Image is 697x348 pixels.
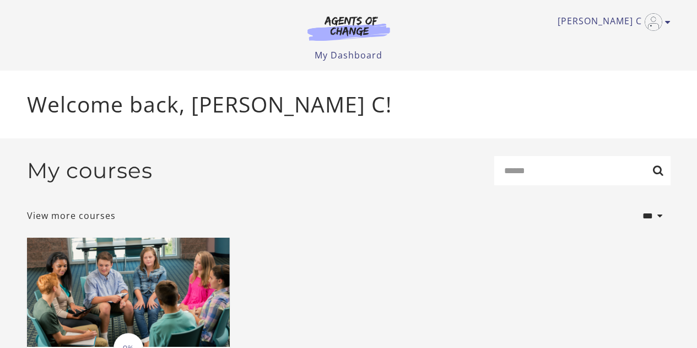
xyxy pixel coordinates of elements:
h2: My courses [27,158,153,184]
a: View more courses [27,209,116,222]
a: Toggle menu [558,13,665,31]
p: Welcome back, [PERSON_NAME] C! [27,88,671,121]
img: Agents of Change Logo [296,15,402,41]
a: My Dashboard [315,49,382,61]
